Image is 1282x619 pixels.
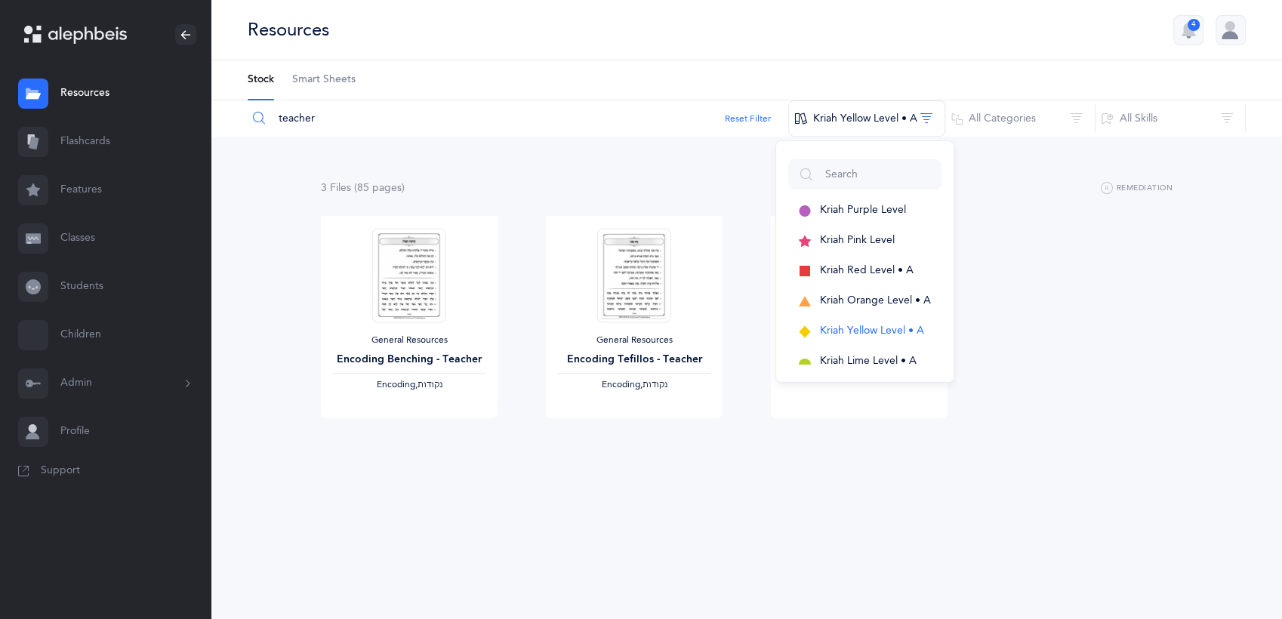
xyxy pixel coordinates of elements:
[372,228,446,322] img: Encoding-Benching-Teacher_1545788308.png
[558,334,710,346] div: General Resources
[321,182,351,194] span: 3 File
[597,228,671,322] img: Encoding-Tefillos-Teacher_1545790503.png
[820,234,895,246] span: Kriah Pink Level
[1206,544,1264,601] iframe: Drift Widget Chat Controller
[788,226,941,256] button: Kriah Pink Level
[41,463,80,479] span: Support
[602,379,643,390] span: Encoding,
[397,182,402,194] span: s
[1173,15,1203,45] button: 4
[558,352,710,368] div: Encoding Tefillos - Teacher
[354,182,405,194] span: (85 page )
[333,352,485,368] div: Encoding Benching - Teacher
[725,112,771,125] button: Reset Filter
[788,256,941,286] button: Kriah Red Level • A
[820,204,906,216] span: Kriah Purple Level
[788,377,941,407] button: Kriah Green Level • A
[347,182,351,194] span: s
[333,334,485,346] div: General Resources
[820,325,924,337] span: Kriah Yellow Level • A
[945,100,1096,137] button: All Categories
[820,264,914,276] span: Kriah Red Level • A
[248,17,329,42] div: Resources
[788,159,941,189] input: Search
[788,196,941,226] button: Kriah Purple Level
[820,294,931,306] span: Kriah Orange Level • A
[788,100,945,137] button: Kriah Yellow Level • A
[377,379,418,390] span: Encoding,
[247,100,789,137] input: Search Resources
[820,355,917,367] span: Kriah Lime Level • A
[1095,100,1246,137] button: All Skills
[643,379,667,390] span: ‫נקודות‬
[1188,19,1200,31] div: 4
[1101,180,1173,198] button: Remediation
[292,72,356,88] span: Smart Sheets
[418,379,442,390] span: ‫נקודות‬
[788,316,941,346] button: Kriah Yellow Level • A
[788,286,941,316] button: Kriah Orange Level • A
[788,346,941,377] button: Kriah Lime Level • A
